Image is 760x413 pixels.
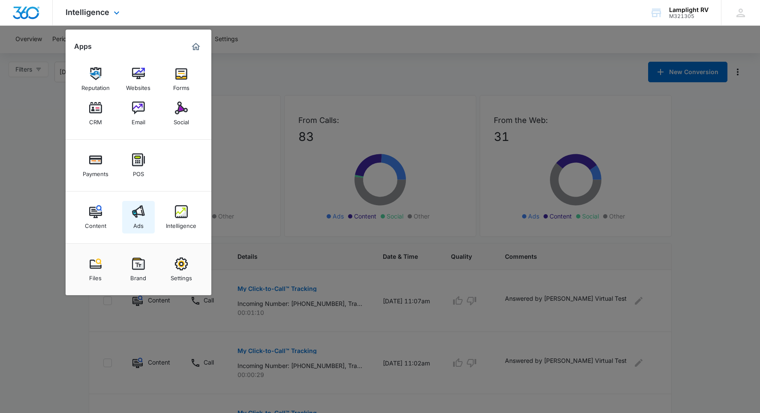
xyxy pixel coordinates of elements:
div: Content [85,218,106,229]
div: Brand [130,270,146,281]
a: Reputation [79,63,112,96]
div: Intelligence [166,218,196,229]
a: Brand [122,253,155,286]
a: Email [122,97,155,130]
div: Files [89,270,102,281]
div: Websites [126,80,150,91]
div: account id [669,13,709,19]
a: Ads [122,201,155,233]
a: Files [79,253,112,286]
div: Email [132,114,145,126]
a: Websites [122,63,155,96]
div: Ads [133,218,144,229]
a: CRM [79,97,112,130]
a: Marketing 360® Dashboard [189,40,203,54]
div: Payments [83,166,108,177]
div: CRM [89,114,102,126]
div: Forms [173,80,189,91]
a: Payments [79,149,112,182]
div: POS [133,166,144,177]
div: Social [174,114,189,126]
a: Content [79,201,112,233]
h2: Apps [74,42,92,51]
a: Intelligence [165,201,198,233]
div: Settings [171,270,192,281]
div: Reputation [81,80,110,91]
a: Settings [165,253,198,286]
span: Intelligence [66,8,109,17]
a: POS [122,149,155,182]
div: account name [669,6,709,13]
a: Social [165,97,198,130]
a: Forms [165,63,198,96]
